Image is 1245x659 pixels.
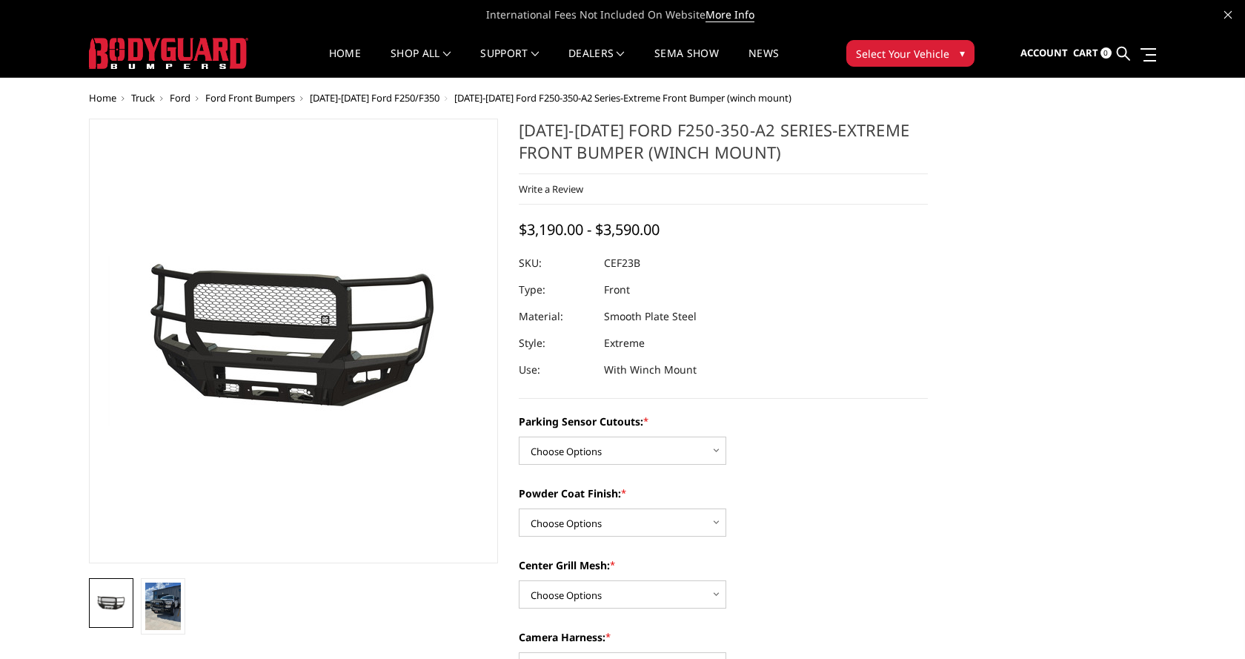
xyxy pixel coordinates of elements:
[1020,33,1068,73] a: Account
[89,119,498,563] a: 2023-2025 Ford F250-350-A2 Series-Extreme Front Bumper (winch mount)
[604,276,630,303] dd: Front
[1073,46,1098,59] span: Cart
[1073,33,1112,73] a: Cart 0
[604,303,697,330] dd: Smooth Plate Steel
[519,182,583,196] a: Write a Review
[856,46,949,62] span: Select Your Vehicle
[654,48,719,77] a: SEMA Show
[145,583,181,630] img: 2023-2025 Ford F250-350-A2 Series-Extreme Front Bumper (winch mount)
[519,414,928,429] label: Parking Sensor Cutouts:
[1100,47,1112,59] span: 0
[519,276,593,303] dt: Type:
[960,45,965,61] span: ▾
[519,219,660,239] span: $3,190.00 - $3,590.00
[89,38,248,69] img: BODYGUARD BUMPERS
[705,7,754,22] a: More Info
[310,91,439,105] a: [DATE]-[DATE] Ford F250/F350
[519,119,928,174] h1: [DATE]-[DATE] Ford F250-350-A2 Series-Extreme Front Bumper (winch mount)
[480,48,539,77] a: Support
[131,91,155,105] a: Truck
[519,330,593,357] dt: Style:
[89,91,116,105] a: Home
[519,303,593,330] dt: Material:
[604,250,640,276] dd: CEF23B
[519,357,593,383] dt: Use:
[519,557,928,573] label: Center Grill Mesh:
[568,48,625,77] a: Dealers
[205,91,295,105] a: Ford Front Bumpers
[329,48,361,77] a: Home
[519,250,593,276] dt: SKU:
[93,595,129,612] img: 2023-2025 Ford F250-350-A2 Series-Extreme Front Bumper (winch mount)
[454,91,791,105] span: [DATE]-[DATE] Ford F250-350-A2 Series-Extreme Front Bumper (winch mount)
[391,48,451,77] a: shop all
[519,486,928,501] label: Powder Coat Finish:
[170,91,190,105] a: Ford
[846,40,975,67] button: Select Your Vehicle
[519,629,928,645] label: Camera Harness:
[604,330,645,357] dd: Extreme
[604,357,697,383] dd: With Winch Mount
[748,48,779,77] a: News
[1020,46,1068,59] span: Account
